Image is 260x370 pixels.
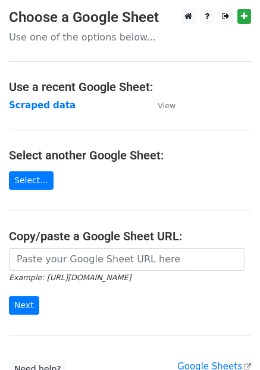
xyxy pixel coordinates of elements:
[158,101,176,110] small: View
[9,229,251,243] h4: Copy/paste a Google Sheet URL:
[9,273,131,282] small: Example: [URL][DOMAIN_NAME]
[9,80,251,94] h4: Use a recent Google Sheet:
[9,100,76,111] a: Scraped data
[9,248,245,271] input: Paste your Google Sheet URL here
[9,171,54,190] a: Select...
[9,296,39,315] input: Next
[146,100,176,111] a: View
[9,148,251,162] h4: Select another Google Sheet:
[9,9,251,26] h3: Choose a Google Sheet
[9,31,251,43] p: Use one of the options below...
